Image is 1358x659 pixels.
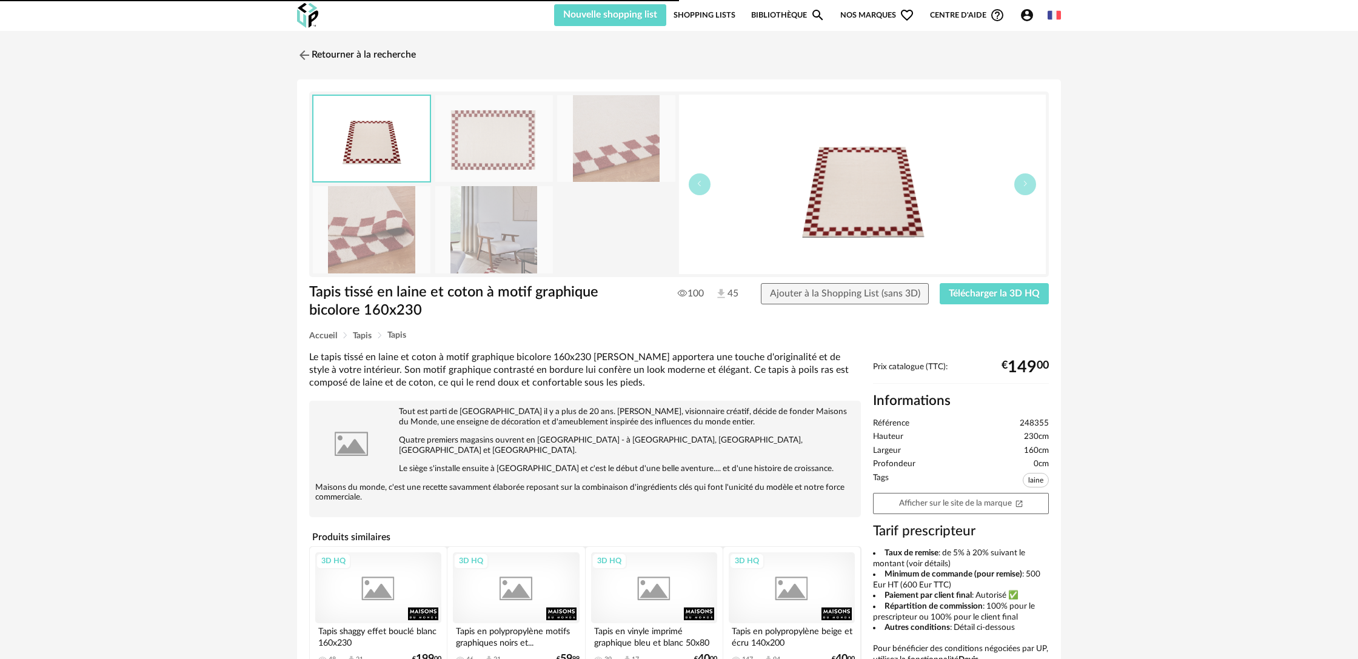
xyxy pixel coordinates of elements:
span: 160cm [1024,446,1049,457]
li: : de 5% à 20% suivant le montant (voir détails) [873,548,1049,569]
div: Prix catalogue (TTC): [873,362,1049,384]
span: Référence [873,418,909,429]
img: thumbnail.png [679,95,1046,274]
img: tapis-tisse-en-laine-et-coton-a-motif-graphique-bicolore-160x230-1000-2-18-248355_4.jpg [557,95,675,182]
li: : 100% pour le prescripteur ou 100% pour le client final [873,601,1049,623]
h3: Tarif prescripteur [873,523,1049,540]
div: € 00 [1002,363,1049,372]
h2: Informations [873,392,1049,410]
span: Tapis [387,331,406,340]
li: : Autorisé ✅ [873,590,1049,601]
span: Tapis [353,332,372,340]
span: Heart Outline icon [900,8,914,22]
div: 3D HQ [453,553,489,569]
span: Largeur [873,446,901,457]
p: Tout est parti de [GEOGRAPHIC_DATA] il y a plus de 20 ans. [PERSON_NAME], visionnaire créatif, dé... [315,407,855,427]
span: Account Circle icon [1020,8,1040,22]
div: 3D HQ [316,553,351,569]
span: Ajouter à la Shopping List (sans 3D) [770,289,920,298]
img: brand logo [315,407,388,480]
img: fr [1048,8,1061,22]
b: Autres conditions [885,623,950,632]
div: Le tapis tissé en laine et coton à motif graphique bicolore 160x230 [PERSON_NAME] apportera une t... [309,351,861,390]
img: tapis-tisse-en-laine-et-coton-a-motif-graphique-bicolore-160x230-1000-2-18-248355_1.jpg [435,95,553,182]
img: OXP [297,3,318,28]
li: : Détail ci-dessous [873,623,1049,634]
b: Paiement par client final [885,591,972,600]
span: Nouvelle shopping list [563,10,657,19]
p: Maisons du monde, c'est une recette savamment élaborée reposant sur la combinaison d'ingrédients ... [315,483,855,503]
b: Répartition de commission [885,602,983,610]
p: Quatre premiers magasins ouvrent en [GEOGRAPHIC_DATA] - à [GEOGRAPHIC_DATA], [GEOGRAPHIC_DATA], [... [315,435,855,456]
div: Tapis shaggy effet bouclé blanc 160x230 [315,623,441,647]
h4: Produits similaires [309,528,861,546]
p: Le siège s'installe ensuite à [GEOGRAPHIC_DATA] et c'est le début d'une belle aventure.... et d'u... [315,464,855,474]
span: Profondeur [873,459,915,470]
span: Télécharger la 3D HQ [949,289,1040,298]
img: Téléchargements [715,287,727,300]
span: 149 [1008,363,1037,372]
img: tapis-tisse-en-laine-et-coton-a-motif-graphique-bicolore-160x230-1000-2-18-248355_5.jpg [313,186,430,273]
button: Ajouter à la Shopping List (sans 3D) [761,283,929,305]
span: Hauteur [873,432,903,443]
span: 230cm [1024,432,1049,443]
div: Tapis en polypropylène motifs graphiques noirs et... [453,623,579,647]
img: tapis-tisse-en-laine-et-coton-a-motif-graphique-bicolore-160x230-1000-2-18-248355_7.jpg [435,186,553,273]
span: Nos marques [840,4,914,26]
a: Shopping Lists [674,4,735,26]
button: Télécharger la 3D HQ [940,283,1049,305]
b: Minimum de commande (pour remise) [885,570,1022,578]
li: : 500 Eur HT (600 Eur TTC) [873,569,1049,590]
span: Help Circle Outline icon [990,8,1005,22]
span: Centre d'aideHelp Circle Outline icon [930,8,1005,22]
div: Tapis en polypropylène beige et écru 140x200 [729,623,855,647]
a: BibliothèqueMagnify icon [751,4,825,26]
span: 45 [715,287,738,301]
div: 3D HQ [592,553,627,569]
span: 0cm [1034,459,1049,470]
span: Open In New icon [1015,498,1023,507]
span: Accueil [309,332,337,340]
span: Tags [873,473,889,490]
span: Magnify icon [811,8,825,22]
div: 3D HQ [729,553,764,569]
span: 248355 [1020,418,1049,429]
button: Nouvelle shopping list [554,4,666,26]
div: Breadcrumb [309,331,1049,340]
img: svg+xml;base64,PHN2ZyB3aWR0aD0iMjQiIGhlaWdodD0iMjQiIHZpZXdCb3g9IjAgMCAyNCAyNCIgZmlsbD0ibm9uZSIgeG... [297,48,312,62]
img: thumbnail.png [313,96,430,181]
span: 100 [678,287,704,299]
span: laine [1023,473,1049,487]
a: Retourner à la recherche [297,42,416,69]
a: Afficher sur le site de la marqueOpen In New icon [873,493,1049,514]
h1: Tapis tissé en laine et coton à motif graphique bicolore 160x230 [309,283,610,320]
b: Taux de remise [885,549,938,557]
div: Tapis en vinyle imprimé graphique bleu et blanc 50x80 [591,623,717,647]
span: Account Circle icon [1020,8,1034,22]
